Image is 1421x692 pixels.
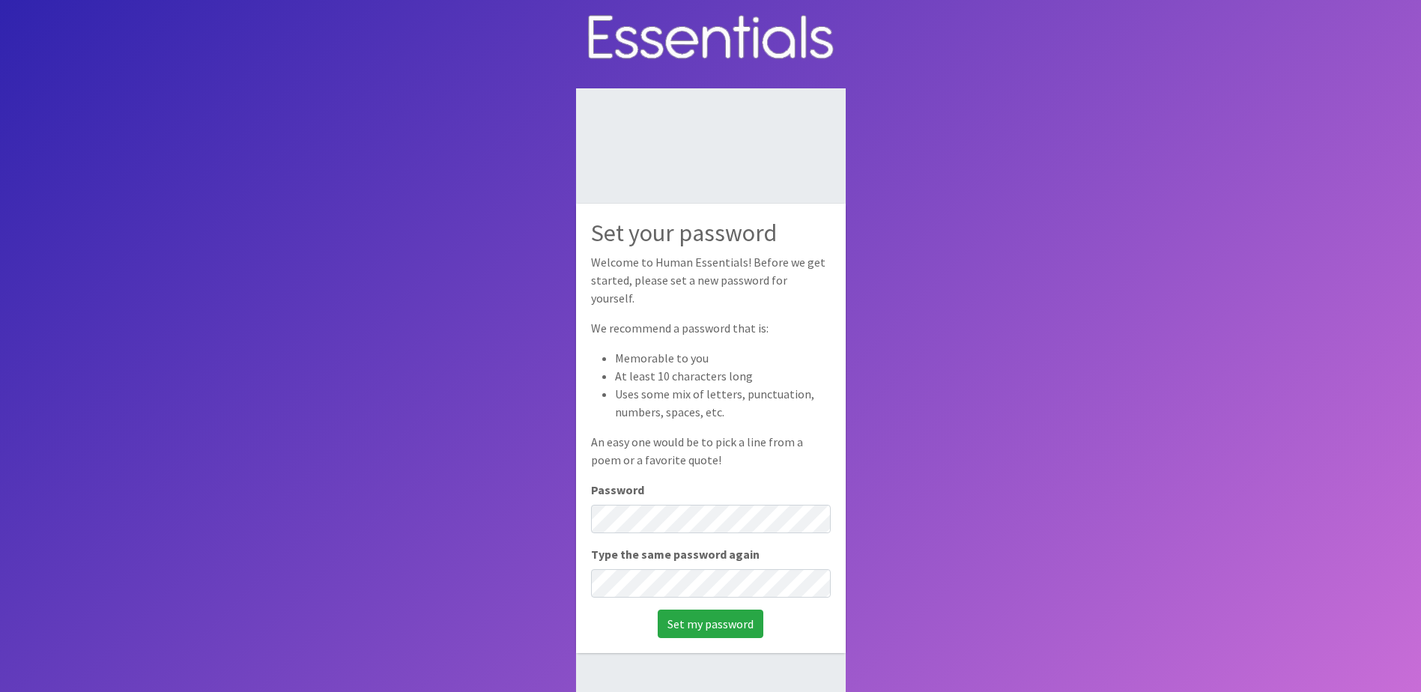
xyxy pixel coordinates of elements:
[591,319,831,337] p: We recommend a password that is:
[591,481,644,499] label: Password
[591,253,831,307] p: Welcome to Human Essentials! Before we get started, please set a new password for yourself.
[615,385,831,421] li: Uses some mix of letters, punctuation, numbers, spaces, etc.
[658,610,763,638] input: Set my password
[615,367,831,385] li: At least 10 characters long
[615,349,831,367] li: Memorable to you
[591,433,831,469] p: An easy one would be to pick a line from a poem or a favorite quote!
[591,219,831,247] h2: Set your password
[591,545,760,563] label: Type the same password again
